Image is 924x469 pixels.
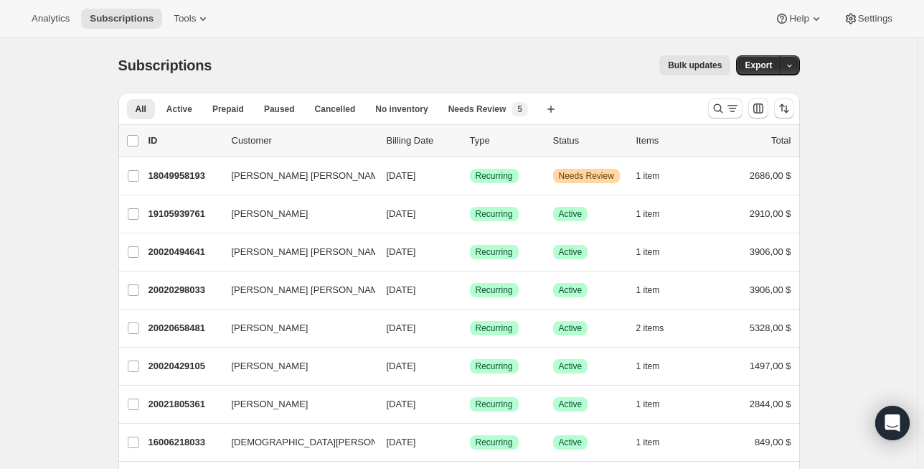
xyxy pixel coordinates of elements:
div: Items [636,134,708,148]
button: 1 item [636,432,676,452]
p: ID [148,134,220,148]
button: Create new view [539,99,562,119]
span: 1 item [636,284,660,296]
span: Needs Review [448,103,506,115]
span: Active [559,399,583,410]
span: [DATE] [387,437,416,447]
button: Export [736,55,781,75]
span: Cancelled [315,103,356,115]
div: 20020298033[PERSON_NAME] [PERSON_NAME][DATE]SuccessRecurringSuccessActive1 item3906,00 $ [148,280,791,300]
p: 20020494641 [148,245,220,259]
span: [PERSON_NAME] [232,321,308,335]
button: [PERSON_NAME] [PERSON_NAME] [223,279,367,302]
span: 2910,00 $ [750,208,791,219]
span: 1 item [636,170,660,182]
button: Subscriptions [81,9,162,29]
span: [PERSON_NAME] [PERSON_NAME] [232,169,387,183]
span: [PERSON_NAME] [PERSON_NAME] [232,245,387,259]
span: [PERSON_NAME] [232,359,308,373]
span: [DATE] [387,284,416,295]
span: Recurring [476,322,513,334]
button: Tools [165,9,219,29]
span: Active [559,284,583,296]
span: [PERSON_NAME] [PERSON_NAME] [232,283,387,297]
p: Billing Date [387,134,458,148]
span: Help [789,13,808,24]
span: 1 item [636,437,660,448]
span: 1 item [636,399,660,410]
span: Prepaid [212,103,244,115]
span: All [136,103,146,115]
span: 1 item [636,361,660,372]
div: 18049958193[PERSON_NAME] [PERSON_NAME][DATE]SuccessRecurringWarningNeeds Review1 item2686,00 $ [148,166,791,186]
button: 1 item [636,356,676,376]
p: 16006218033 [148,435,220,450]
button: Sort the results [774,98,794,119]
span: Subscriptions [90,13,154,24]
span: Recurring [476,284,513,296]
button: 1 item [636,280,676,300]
span: Recurring [476,246,513,258]
span: No inventory [375,103,428,115]
p: 19105939761 [148,207,220,221]
span: 5 [517,103,522,115]
button: [DEMOGRAPHIC_DATA][PERSON_NAME] [PERSON_NAME] [223,431,367,454]
span: 2844,00 $ [750,399,791,409]
span: Subscriptions [118,57,212,73]
span: Recurring [476,208,513,220]
span: [DATE] [387,246,416,257]
span: Recurring [476,437,513,448]
button: 1 item [636,166,676,186]
button: [PERSON_NAME] [223,317,367,340]
button: [PERSON_NAME] [PERSON_NAME] [223,164,367,187]
span: [DATE] [387,361,416,371]
span: Needs Review [559,170,614,182]
span: Active [559,437,583,448]
span: Recurring [476,399,513,410]
span: Bulk updates [668,60,722,71]
button: Customize table column order and visibility [748,98,768,119]
span: [DATE] [387,399,416,409]
span: Active [559,208,583,220]
p: 20020429105 [148,359,220,373]
span: 1 item [636,246,660,258]
span: [PERSON_NAME] [232,397,308,412]
span: Export [745,60,772,71]
button: 1 item [636,394,676,414]
span: Settings [858,13,892,24]
p: 20020658481 [148,321,220,335]
span: 2 items [636,322,664,334]
span: Active [559,361,583,372]
span: 3906,00 $ [750,284,791,295]
p: 20020298033 [148,283,220,297]
div: 19105939761[PERSON_NAME][DATE]SuccessRecurringSuccessActive1 item2910,00 $ [148,204,791,224]
span: 849,00 $ [755,437,791,447]
button: [PERSON_NAME] [223,355,367,378]
div: 20020494641[PERSON_NAME] [PERSON_NAME][DATE]SuccessRecurringSuccessActive1 item3906,00 $ [148,242,791,262]
div: IDCustomerBilling DateTypeStatusItemsTotal [148,134,791,148]
div: 20020658481[PERSON_NAME][DATE]SuccessRecurringSuccessActive2 items5328,00 $ [148,318,791,338]
div: 16006218033[DEMOGRAPHIC_DATA][PERSON_NAME] [PERSON_NAME][DATE]SuccessRecurringSuccessActive1 item... [148,432,791,452]
button: Analytics [23,9,78,29]
span: Analytics [32,13,70,24]
p: Total [771,134,791,148]
div: 20021805361[PERSON_NAME][DATE]SuccessRecurringSuccessActive1 item2844,00 $ [148,394,791,414]
button: 1 item [636,242,676,262]
span: 3906,00 $ [750,246,791,257]
span: [DATE] [387,322,416,333]
span: Active [559,246,583,258]
span: 5328,00 $ [750,322,791,333]
button: 1 item [636,204,676,224]
div: Open Intercom Messenger [875,406,910,440]
span: 1 item [636,208,660,220]
div: Type [470,134,542,148]
span: [DEMOGRAPHIC_DATA][PERSON_NAME] [PERSON_NAME] [232,435,492,450]
span: Tools [174,13,196,24]
button: Settings [835,9,901,29]
p: Customer [232,134,375,148]
span: Active [559,322,583,334]
button: Help [766,9,831,29]
div: 20020429105[PERSON_NAME][DATE]SuccessRecurringSuccessActive1 item1497,00 $ [148,356,791,376]
button: Bulk updates [659,55,730,75]
span: 1497,00 $ [750,361,791,371]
